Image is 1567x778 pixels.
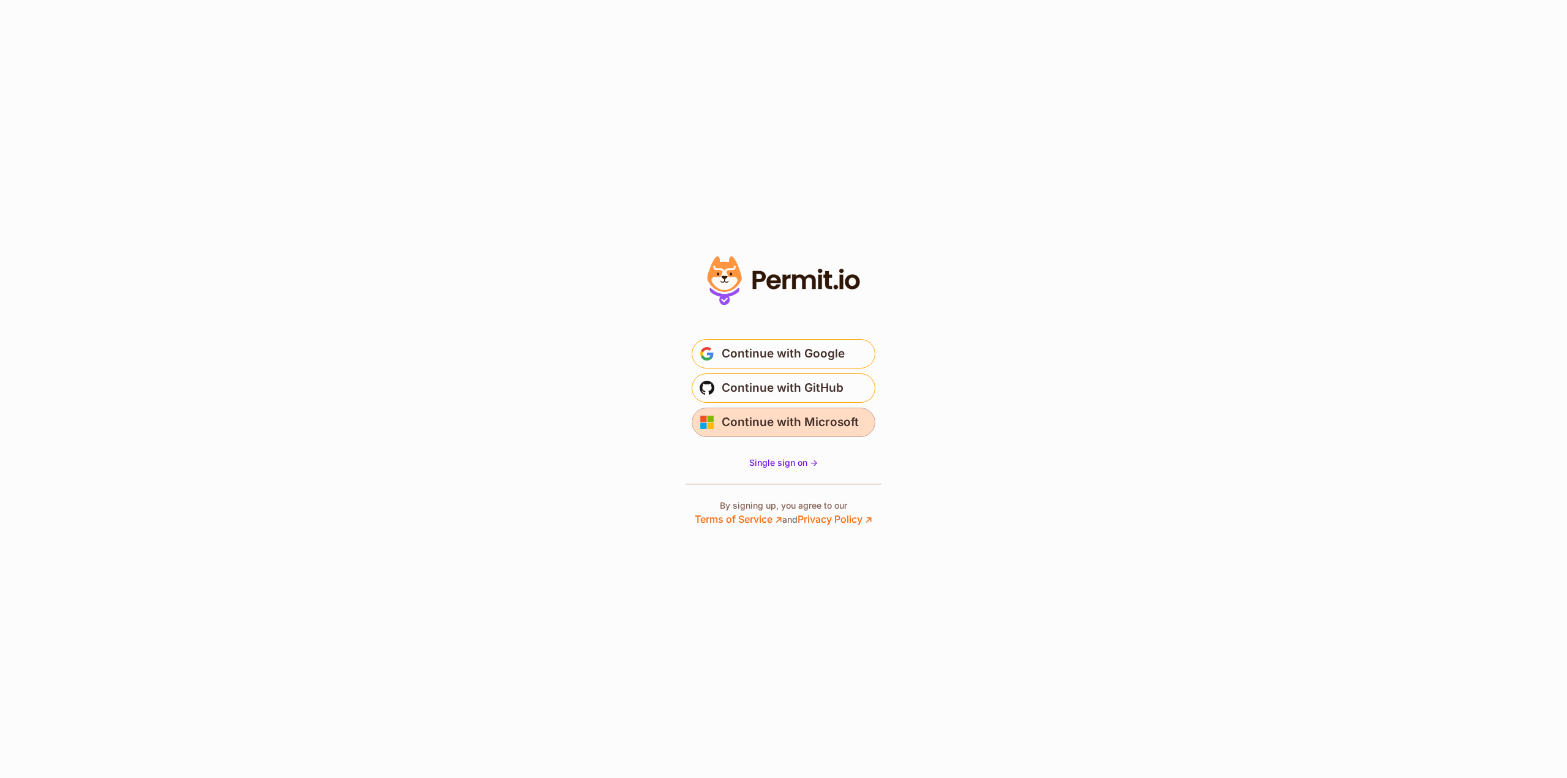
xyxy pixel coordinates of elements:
[692,373,875,403] button: Continue with GitHub
[692,408,875,437] button: Continue with Microsoft
[749,457,818,468] span: Single sign on ->
[798,513,872,525] a: Privacy Policy ↗
[722,413,859,432] span: Continue with Microsoft
[695,513,782,525] a: Terms of Service ↗
[722,344,845,364] span: Continue with Google
[692,339,875,368] button: Continue with Google
[749,457,818,469] a: Single sign on ->
[722,378,843,398] span: Continue with GitHub
[695,499,872,526] p: By signing up, you agree to our and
